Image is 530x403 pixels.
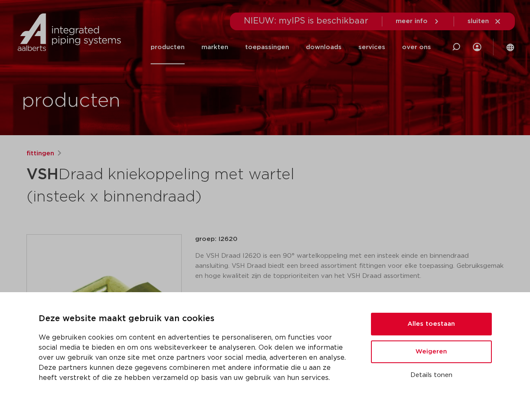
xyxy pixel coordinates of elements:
a: sluiten [467,18,501,25]
p: De VSH Draad I2620 is een 90° wartelkoppeling met een insteek einde en binnendraad aansluiting. V... [195,251,504,281]
a: services [358,30,385,64]
p: Deze website maakt gebruik van cookies [39,312,351,326]
a: toepassingen [245,30,289,64]
div: my IPS [473,30,481,64]
button: Weigeren [371,340,492,363]
h1: Draad kniekoppeling met wartel (insteek x binnendraad) [26,162,342,207]
a: downloads [306,30,342,64]
button: Details tonen [371,368,492,382]
p: groep: I2620 [195,234,504,244]
a: over ons [402,30,431,64]
a: markten [201,30,228,64]
a: producten [151,30,185,64]
button: Alles toestaan [371,313,492,335]
p: We gebruiken cookies om content en advertenties te personaliseren, om functies voor social media ... [39,332,351,383]
strong: VSH [26,167,58,182]
a: meer info [396,18,440,25]
a: fittingen [26,149,54,159]
li: vervaardigd uit hoogwaardig messing [202,290,504,304]
img: Product Image for VSH Draad kniekoppeling met wartel (insteek x binnendraad) [27,235,181,389]
span: sluiten [467,18,489,24]
span: meer info [396,18,428,24]
h1: producten [22,88,120,115]
span: NIEUW: myIPS is beschikbaar [244,17,368,25]
nav: Menu [151,30,431,64]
